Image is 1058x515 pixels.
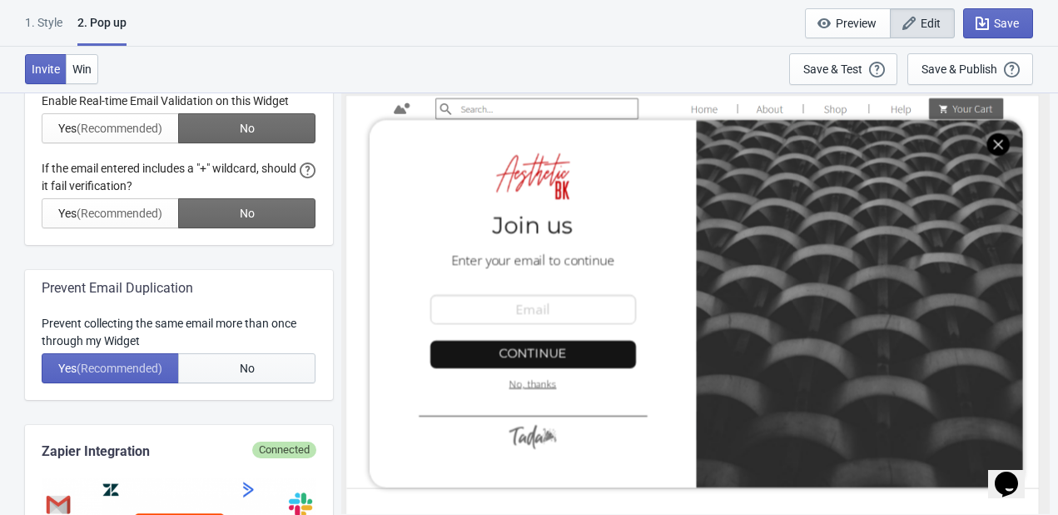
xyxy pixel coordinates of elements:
[42,442,316,462] div: Zapier Integration
[32,62,60,76] span: Invite
[988,448,1041,498] iframe: chat widget
[836,17,877,30] span: Preview
[42,353,179,383] button: Yes(Recommended)
[42,315,316,350] div: Prevent collecting the same email more than once through my Widget
[72,62,92,76] span: Win
[66,54,98,84] button: Win
[77,14,127,46] div: 2. Pop up
[25,54,67,84] button: Invite
[25,14,62,43] div: 1 . Style
[42,278,316,298] div: Prevent Email Duplication
[890,8,955,38] button: Edit
[805,8,891,38] button: Preview
[252,442,316,458] div: Connected
[963,8,1033,38] button: Save
[803,62,862,76] div: Save & Test
[789,53,897,85] button: Save & Test
[907,53,1033,85] button: Save & Publish
[178,353,315,383] button: No
[921,62,997,76] div: Save & Publish
[58,362,162,375] span: Yes
[921,17,941,30] span: Edit
[240,362,255,375] span: No
[77,362,162,375] span: (Recommended)
[994,17,1019,30] span: Save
